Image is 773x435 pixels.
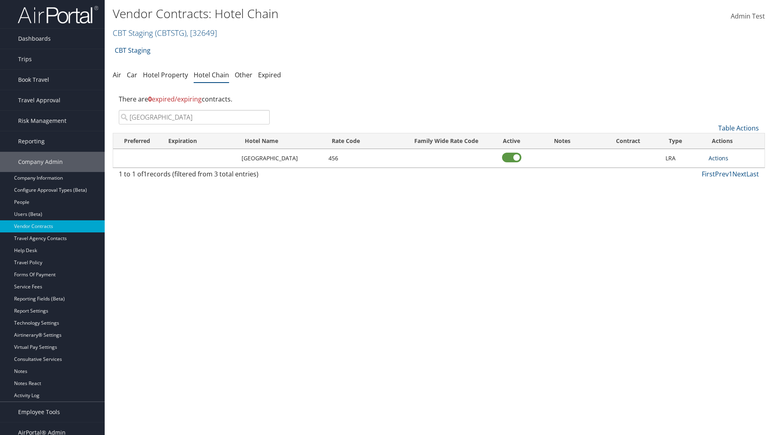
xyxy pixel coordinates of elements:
a: Admin Test [731,4,765,29]
span: Risk Management [18,111,66,131]
span: 1 [143,170,147,178]
div: 1 to 1 of records (filtered from 3 total entries) [119,169,270,183]
a: Last [746,170,759,178]
span: Admin Test [731,12,765,21]
td: 456 [324,149,400,168]
th: Preferred: activate to sort column ascending [113,133,161,149]
strong: 0 [148,95,152,104]
th: Hotel Name: activate to sort column ascending [238,133,324,149]
th: Family Wide Rate Code: activate to sort column ascending [400,133,493,149]
span: Company Admin [18,152,63,172]
a: CBT Staging [113,27,217,38]
input: Search [119,110,270,124]
img: airportal-logo.png [18,5,98,24]
a: Actions [709,154,728,162]
a: First [702,170,715,178]
a: Hotel Property [143,70,188,79]
span: Travel Approval [18,90,60,110]
span: Dashboards [18,29,51,49]
span: , [ 32649 ] [186,27,217,38]
a: Air [113,70,121,79]
a: Other [235,70,252,79]
a: Next [732,170,746,178]
td: [GEOGRAPHIC_DATA] [238,149,324,168]
a: CBT Staging [115,42,151,58]
a: Table Actions [718,124,759,133]
span: Reporting [18,131,45,151]
th: Rate Code: activate to sort column ascending [324,133,400,149]
a: 1 [729,170,732,178]
a: Prev [715,170,729,178]
span: Trips [18,49,32,69]
th: Contract: activate to sort column ascending [594,133,661,149]
a: Expired [258,70,281,79]
th: Type: activate to sort column ascending [661,133,705,149]
h1: Vendor Contracts: Hotel Chain [113,5,548,22]
span: Employee Tools [18,402,60,422]
span: ( CBTSTG ) [155,27,186,38]
span: Book Travel [18,70,49,90]
th: Notes: activate to sort column ascending [530,133,594,149]
a: Car [127,70,137,79]
span: expired/expiring [148,95,202,104]
th: Expiration: activate to sort column ascending [161,133,238,149]
div: There are contracts. [113,88,765,110]
th: Active: activate to sort column ascending [493,133,530,149]
a: Hotel Chain [194,70,229,79]
th: Actions [705,133,765,149]
td: LRA [661,149,705,168]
